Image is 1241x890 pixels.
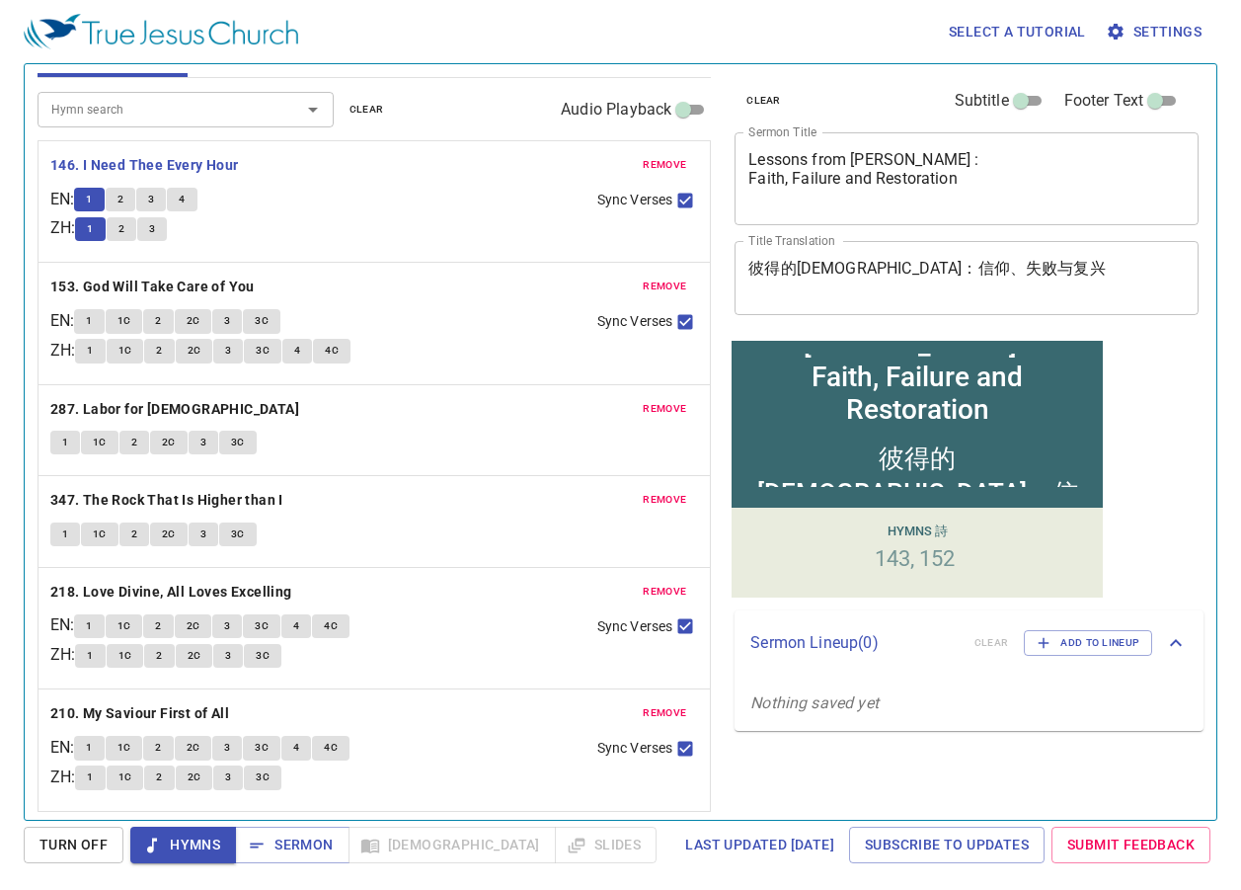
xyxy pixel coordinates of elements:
[349,101,384,119] span: clear
[176,766,213,789] button: 2C
[87,342,93,360] span: 1
[50,766,75,789] p: ZH :
[50,580,295,605] button: 218. Love Divine, All Loves Excelling
[561,98,671,121] span: Audio Playback
[212,309,242,333] button: 3
[224,617,230,635] span: 3
[155,312,161,330] span: 2
[175,736,212,760] button: 2C
[155,739,161,757] span: 2
[225,647,231,665] span: 3
[324,739,338,757] span: 4C
[225,342,231,360] span: 3
[117,312,131,330] span: 1C
[643,704,686,722] span: remove
[149,220,155,238] span: 3
[50,488,286,513] button: 347. The Rock That Is Higher than I
[1051,827,1210,863] a: Submit Feedback
[231,434,245,451] span: 3C
[131,434,137,451] span: 2
[312,736,349,760] button: 4C
[255,739,269,757] span: 3C
[155,617,161,635] span: 2
[748,259,1185,296] textarea: 彼得的[DEMOGRAPHIC_DATA]：信仰、失败与复兴
[235,827,349,863] button: Sermon
[193,210,228,235] li: 152
[299,96,327,123] button: Open
[955,89,1009,113] span: Subtitle
[750,631,959,655] p: Sermon Lineup ( 0 )
[187,312,200,330] span: 2C
[50,523,80,546] button: 1
[39,833,108,857] span: Turn Off
[86,191,92,208] span: 1
[167,188,196,211] button: 4
[727,336,1108,603] iframe: from-child
[50,216,75,240] p: ZH :
[643,400,686,418] span: remove
[313,339,350,363] button: 4C
[50,339,75,363] p: ZH :
[119,431,149,454] button: 2
[643,583,686,601] span: remove
[244,766,281,789] button: 3C
[50,613,74,637] p: EN :
[243,614,280,638] button: 3C
[148,210,188,235] li: 143
[117,617,131,635] span: 1C
[200,434,206,451] span: 3
[219,523,257,546] button: 3C
[244,644,281,668] button: 3C
[118,342,132,360] span: 1C
[213,766,243,789] button: 3
[156,647,162,665] span: 2
[251,833,333,857] span: Sermon
[256,769,270,786] span: 3C
[312,614,349,638] button: 4C
[281,614,311,638] button: 4
[75,339,105,363] button: 1
[50,397,299,422] b: 287. Labor for [DEMOGRAPHIC_DATA]
[244,339,281,363] button: 3C
[74,736,104,760] button: 1
[200,526,206,543] span: 3
[188,647,201,665] span: 2C
[106,188,135,211] button: 2
[162,434,176,451] span: 2C
[62,434,68,451] span: 1
[256,342,270,360] span: 3C
[325,342,339,360] span: 4C
[735,89,793,113] button: clear
[224,739,230,757] span: 3
[50,397,303,422] button: 287. Labor for [DEMOGRAPHIC_DATA]
[50,153,242,178] button: 146. I Need Thee Every Hour
[597,190,672,210] span: Sync Verses
[213,644,243,668] button: 3
[119,523,149,546] button: 2
[50,643,75,667] p: ZH :
[746,92,781,110] span: clear
[631,580,698,604] button: remove
[118,647,132,665] span: 1C
[62,526,68,543] span: 1
[74,614,104,638] button: 1
[1024,630,1152,656] button: Add to Lineup
[293,739,299,757] span: 4
[75,217,105,241] button: 1
[865,833,1029,857] span: Subscribe to Updates
[175,309,212,333] button: 2C
[93,526,107,543] span: 1C
[144,766,174,789] button: 2
[231,526,245,543] span: 3C
[106,309,143,333] button: 1C
[188,342,201,360] span: 2C
[161,188,221,204] p: Hymns 詩
[50,431,80,454] button: 1
[187,617,200,635] span: 2C
[146,833,220,857] span: Hymns
[107,339,144,363] button: 1C
[750,693,879,712] i: Nothing saved yet
[189,431,218,454] button: 3
[143,614,173,638] button: 2
[143,309,173,333] button: 2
